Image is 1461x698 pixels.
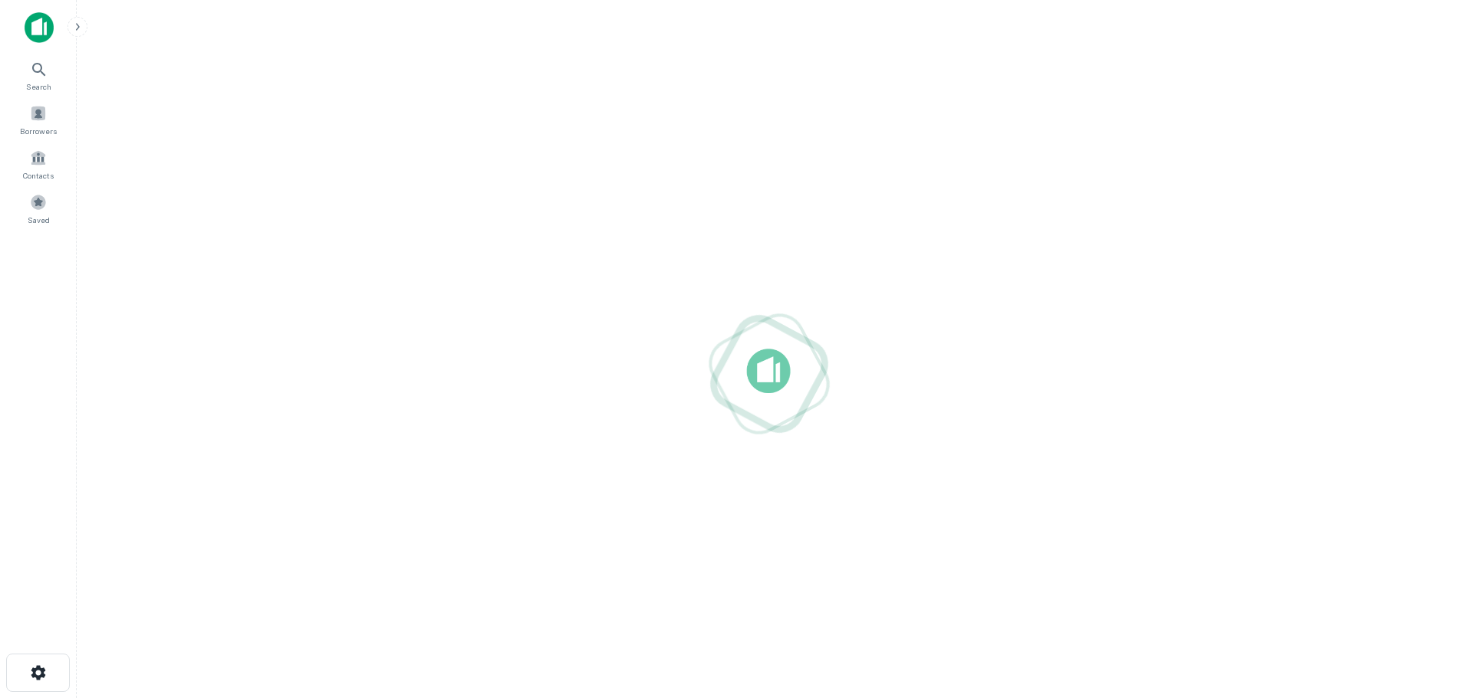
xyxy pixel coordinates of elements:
span: Search [26,80,51,93]
a: Search [5,54,72,96]
span: Contacts [23,169,54,182]
a: Borrowers [5,99,72,140]
span: Saved [28,214,50,226]
span: Borrowers [20,125,57,137]
a: Saved [5,188,72,229]
a: Contacts [5,143,72,185]
img: capitalize-icon.png [25,12,54,43]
